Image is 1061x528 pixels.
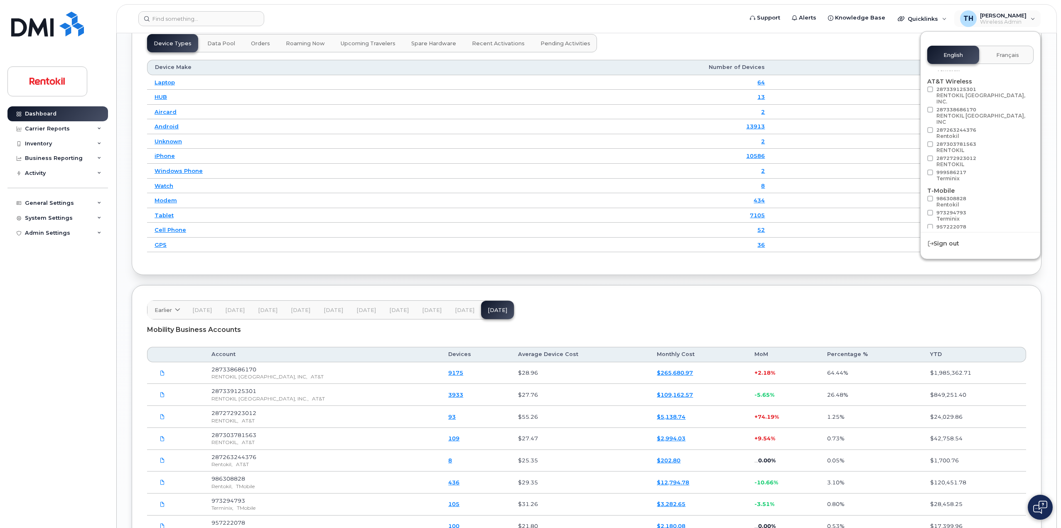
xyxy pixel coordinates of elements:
[820,472,922,494] td: 3.10%
[754,391,774,398] span: -5.65%
[211,432,256,438] span: 287303781563
[389,307,409,314] span: [DATE]
[921,236,1040,251] div: Sign out
[211,497,245,504] span: 973294793
[936,155,976,167] span: 287272923012
[441,347,511,362] th: Devices
[927,77,1034,183] div: AT&T Wireless
[147,301,186,319] a: Earlier
[657,457,680,464] a: $202.80
[754,197,765,204] a: 434
[155,167,203,174] a: Windows Phone
[761,182,765,189] a: 8
[954,10,1041,27] div: Tyler Hallacher
[754,457,758,464] span: ...
[820,450,922,472] td: 0.05%
[761,138,765,145] a: 2
[786,10,822,26] a: Alerts
[754,435,758,442] span: +
[236,461,249,467] span: AT&T
[923,347,1026,362] th: YTD
[923,494,1026,516] td: $28,458.25
[211,410,256,416] span: 287272923012
[799,14,816,22] span: Alerts
[936,92,1031,105] div: RENTOKIL [GEOGRAPHIC_DATA], INC.
[923,362,1026,384] td: $1,985,362.71
[820,428,922,450] td: 0.73%
[980,12,1027,19] span: [PERSON_NAME]
[441,60,772,75] th: Number of Devices
[511,406,649,428] td: $55.26
[936,169,966,182] span: 999586217
[820,406,922,428] td: 1.25%
[155,79,175,86] a: Laptop
[936,127,976,139] span: 287263244376
[761,167,765,174] a: 2
[448,457,452,464] a: 8
[511,384,649,406] td: $27.76
[155,388,170,402] a: RTK.287339125301_20250804_F.pdf
[747,347,820,362] th: MoM
[772,60,1026,75] th: Average Cost
[936,216,966,222] div: Terminix
[155,475,170,489] a: Rentokil.986308828.statement-DETAIL-Jul02-Aug012025.pdf
[155,226,186,233] a: Cell Phone
[341,40,395,47] span: Upcoming Travelers
[312,395,325,402] span: AT&T
[242,439,255,445] span: AT&T
[511,494,649,516] td: $31.26
[657,391,693,398] a: $109,162.57
[511,362,649,384] td: $28.96
[211,475,245,482] span: 986308828
[211,439,238,445] span: RENTOKIL,
[211,461,233,467] span: Rentokil,
[936,113,1031,125] div: RENTOKIL [GEOGRAPHIC_DATA], INC
[211,417,238,424] span: RENTOKIL,
[936,147,976,153] div: RENTOKIL
[155,241,167,248] a: GPS
[155,497,170,511] a: Rentokil.973294793.statement-DETAIL-Jul16-Aug152025.pdf
[657,369,693,376] a: $265,680.97
[211,395,309,402] span: RENTOKIL [GEOGRAPHIC_DATA], INC.,
[211,366,256,373] span: 287338686170
[923,472,1026,494] td: $120,451.78
[757,241,765,248] a: 36
[936,175,966,182] div: Terminix
[286,40,325,47] span: Roaming Now
[820,347,922,362] th: Percentage %
[1033,501,1047,514] img: Open chat
[204,347,441,362] th: Account
[908,15,938,22] span: Quicklinks
[155,212,174,219] a: Tablet
[820,494,922,516] td: 0.80%
[657,413,685,420] a: $5,138.74
[936,196,966,208] span: 986308828
[996,52,1019,59] span: Français
[472,40,525,47] span: Recent Activations
[155,306,172,314] span: Earlier
[758,369,775,376] span: 2.18%
[511,450,649,472] td: $25.35
[657,479,689,486] a: $12,794.78
[757,93,765,100] a: 13
[936,141,976,153] span: 287303781563
[923,450,1026,472] td: $1,700.76
[155,123,179,130] a: Android
[936,107,1031,125] span: 287338686170
[754,369,758,376] span: +
[923,428,1026,450] td: $42,758.54
[657,501,685,507] a: $3,282.65
[258,307,278,314] span: [DATE]
[211,519,245,526] span: 957222078
[448,413,456,420] a: 93
[324,307,343,314] span: [DATE]
[448,435,459,442] a: 109
[892,10,953,27] div: Quicklinks
[155,366,170,380] a: RTK.287338686170_20250804_F.pdf
[211,483,233,489] span: Rentokil,
[923,406,1026,428] td: $24,029.86
[649,347,747,362] th: Monthly Cost
[448,501,459,507] a: 105
[155,453,170,468] a: RTK.287263244376_20250804_F.pdf
[192,307,212,314] span: [DATE]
